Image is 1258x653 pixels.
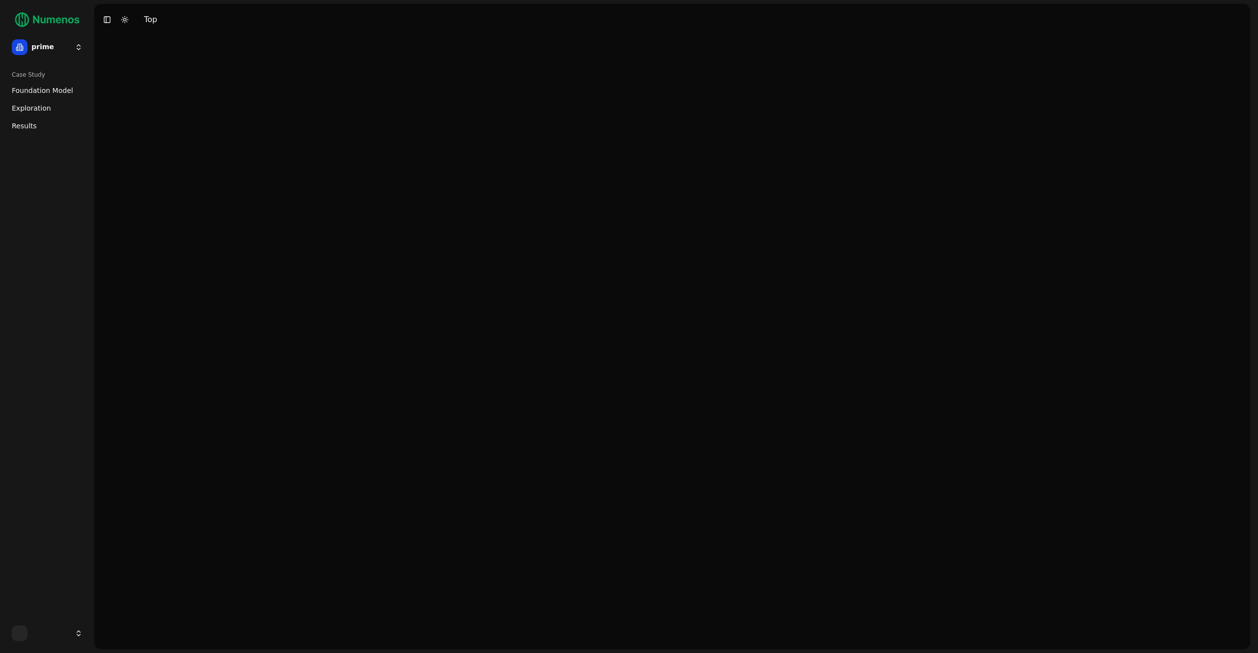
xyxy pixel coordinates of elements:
[8,118,86,134] a: Results
[8,83,86,98] a: Foundation Model
[31,43,71,52] span: prime
[12,86,73,95] span: Foundation Model
[144,14,157,26] div: Top
[12,121,37,131] span: Results
[12,103,51,113] span: Exploration
[8,35,86,59] button: prime
[8,67,86,83] div: Case Study
[8,8,86,31] img: Numenos
[8,100,86,116] a: Exploration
